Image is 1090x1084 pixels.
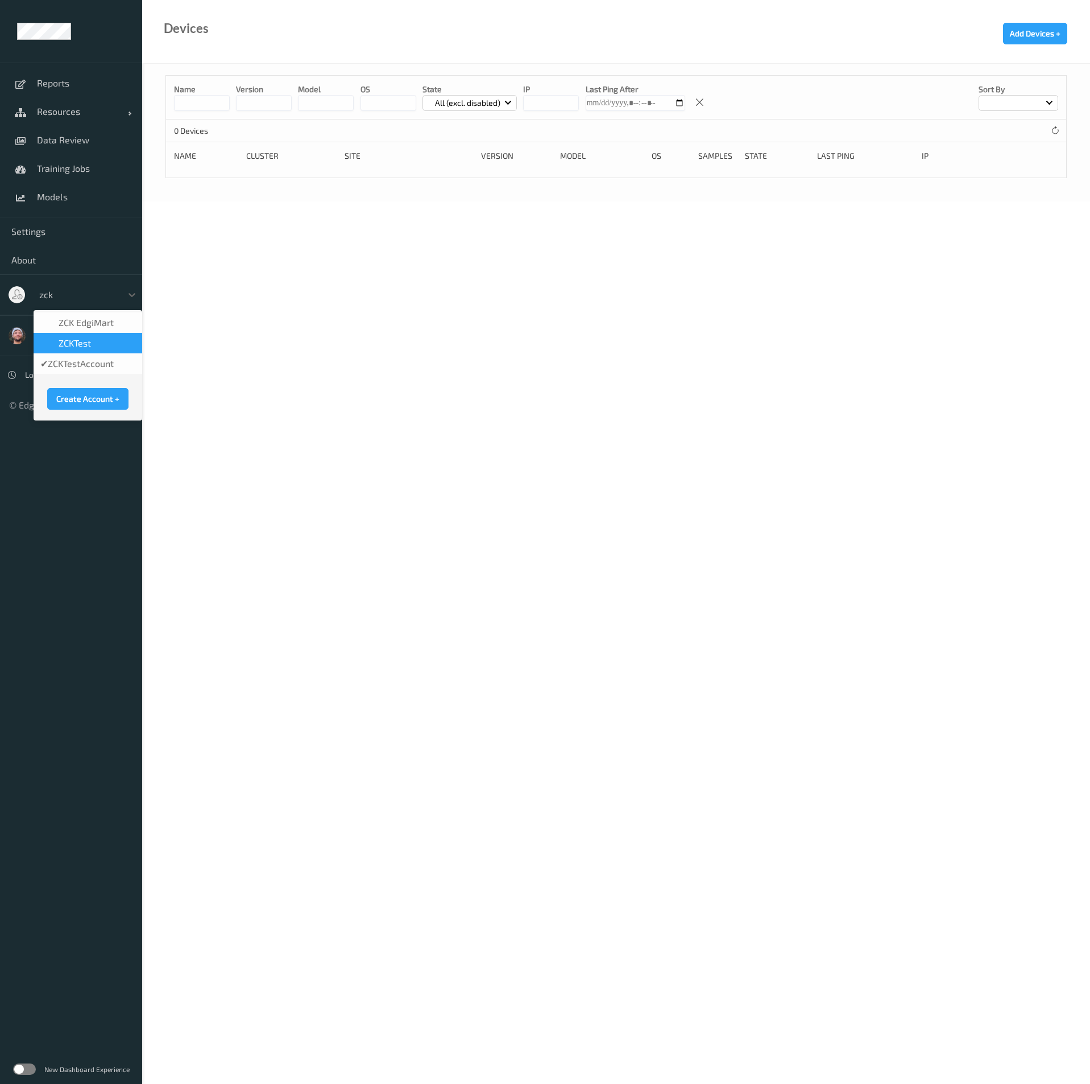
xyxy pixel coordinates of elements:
div: ip [922,150,999,162]
p: 0 Devices [174,125,259,137]
p: Last Ping After [586,84,685,95]
p: State [422,84,517,95]
div: Last Ping [817,150,914,162]
p: OS [360,84,416,95]
div: Model [560,150,644,162]
div: Site [345,150,473,162]
div: OS [652,150,690,162]
div: Devices [164,23,209,34]
div: State [745,150,809,162]
button: Add Devices + [1003,23,1067,44]
p: model [298,84,354,95]
p: Name [174,84,230,95]
p: version [236,84,292,95]
p: Sort by [979,84,1058,95]
p: All (excl. disabled) [431,97,504,109]
div: Samples [698,150,737,162]
p: IP [523,84,579,95]
div: Name [174,150,238,162]
div: version [481,150,552,162]
div: Cluster [246,150,336,162]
